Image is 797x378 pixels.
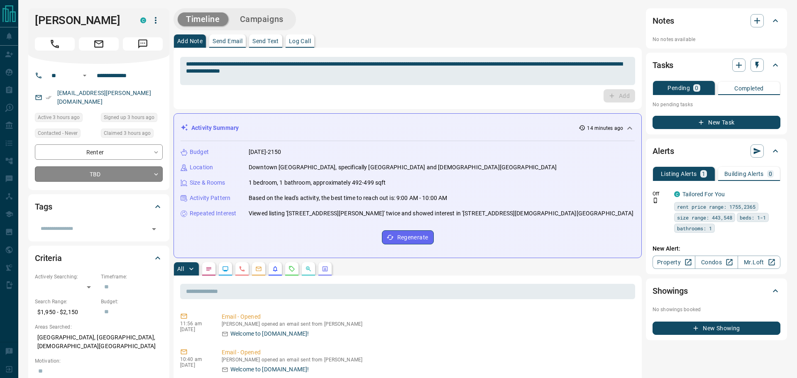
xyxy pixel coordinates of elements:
[101,273,163,280] p: Timeframe:
[191,124,239,132] p: Activity Summary
[769,171,772,177] p: 0
[382,230,434,244] button: Regenerate
[190,163,213,172] p: Location
[140,17,146,23] div: condos.ca
[288,266,295,272] svg: Requests
[222,348,632,357] p: Email - Opened
[180,321,209,327] p: 11:56 am
[35,251,62,265] h2: Criteria
[653,256,695,269] a: Property
[724,171,764,177] p: Building Alerts
[677,213,732,222] span: size range: 443,548
[222,312,632,321] p: Email - Opened
[653,144,674,158] h2: Alerts
[249,178,386,187] p: 1 bedroom, 1 bathroom, approximately 492-499 sqft
[35,197,163,217] div: Tags
[35,113,97,124] div: Wed Aug 13 2025
[35,166,163,182] div: TBD
[213,38,242,44] p: Send Email
[101,298,163,305] p: Budget:
[289,38,311,44] p: Log Call
[180,356,209,362] p: 10:40 am
[653,281,780,301] div: Showings
[190,194,230,202] p: Activity Pattern
[190,209,236,218] p: Repeated Interest
[230,365,309,374] p: Welcome to [DOMAIN_NAME]!
[740,213,766,222] span: beds: 1-1
[232,12,292,26] button: Campaigns
[222,266,229,272] svg: Lead Browsing Activity
[695,256,738,269] a: Condos
[738,256,780,269] a: Mr.Loft
[35,305,97,319] p: $1,950 - $2,150
[104,113,154,122] span: Signed up 3 hours ago
[252,38,279,44] p: Send Text
[148,223,160,235] button: Open
[178,12,228,26] button: Timeline
[57,90,151,105] a: [EMAIL_ADDRESS][PERSON_NAME][DOMAIN_NAME]
[653,55,780,75] div: Tasks
[322,266,328,272] svg: Agent Actions
[734,85,764,91] p: Completed
[653,11,780,31] div: Notes
[653,190,669,198] p: Off
[653,14,674,27] h2: Notes
[177,38,203,44] p: Add Note
[249,148,281,156] p: [DATE]-2150
[255,266,262,272] svg: Emails
[653,322,780,335] button: New Showing
[305,266,312,272] svg: Opportunities
[249,194,447,202] p: Based on the lead's activity, the best time to reach out is: 9:00 AM - 10:00 AM
[35,273,97,280] p: Actively Searching:
[653,141,780,161] div: Alerts
[677,202,755,211] span: rent price range: 1755,2365
[653,36,780,43] p: No notes available
[661,171,697,177] p: Listing Alerts
[230,329,309,338] p: Welcome to [DOMAIN_NAME]!
[101,129,163,140] div: Wed Aug 13 2025
[181,120,635,136] div: Activity Summary14 minutes ago
[35,14,128,27] h1: [PERSON_NAME]
[180,362,209,368] p: [DATE]
[35,37,75,51] span: Call
[222,357,632,363] p: [PERSON_NAME] opened an email sent from [PERSON_NAME]
[222,321,632,327] p: [PERSON_NAME] opened an email sent from [PERSON_NAME]
[35,357,163,365] p: Motivation:
[101,113,163,124] div: Wed Aug 13 2025
[190,178,225,187] p: Size & Rooms
[653,198,658,203] svg: Push Notification Only
[677,224,712,232] span: bathrooms: 1
[35,331,163,353] p: [GEOGRAPHIC_DATA], [GEOGRAPHIC_DATA], [DEMOGRAPHIC_DATA][GEOGRAPHIC_DATA]
[123,37,163,51] span: Message
[38,129,78,137] span: Contacted - Never
[653,284,688,298] h2: Showings
[38,113,80,122] span: Active 3 hours ago
[239,266,245,272] svg: Calls
[79,37,119,51] span: Email
[35,144,163,160] div: Renter
[180,327,209,332] p: [DATE]
[653,98,780,111] p: No pending tasks
[35,323,163,331] p: Areas Searched:
[587,124,623,132] p: 14 minutes ago
[695,85,698,91] p: 0
[190,148,209,156] p: Budget
[702,171,705,177] p: 1
[653,306,780,313] p: No showings booked
[653,59,673,72] h2: Tasks
[653,244,780,253] p: New Alert:
[653,116,780,129] button: New Task
[35,298,97,305] p: Search Range:
[249,163,557,172] p: Downtown [GEOGRAPHIC_DATA], specifically [GEOGRAPHIC_DATA] and [DEMOGRAPHIC_DATA][GEOGRAPHIC_DATA]
[667,85,690,91] p: Pending
[35,248,163,268] div: Criteria
[104,129,151,137] span: Claimed 3 hours ago
[177,266,184,272] p: All
[674,191,680,197] div: condos.ca
[80,71,90,80] button: Open
[35,200,52,213] h2: Tags
[205,266,212,272] svg: Notes
[249,209,633,218] p: Viewed listing '[STREET_ADDRESS][PERSON_NAME]' twice and showed interest in '[STREET_ADDRESS][DEM...
[682,191,725,198] a: Tailored For You
[272,266,279,272] svg: Listing Alerts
